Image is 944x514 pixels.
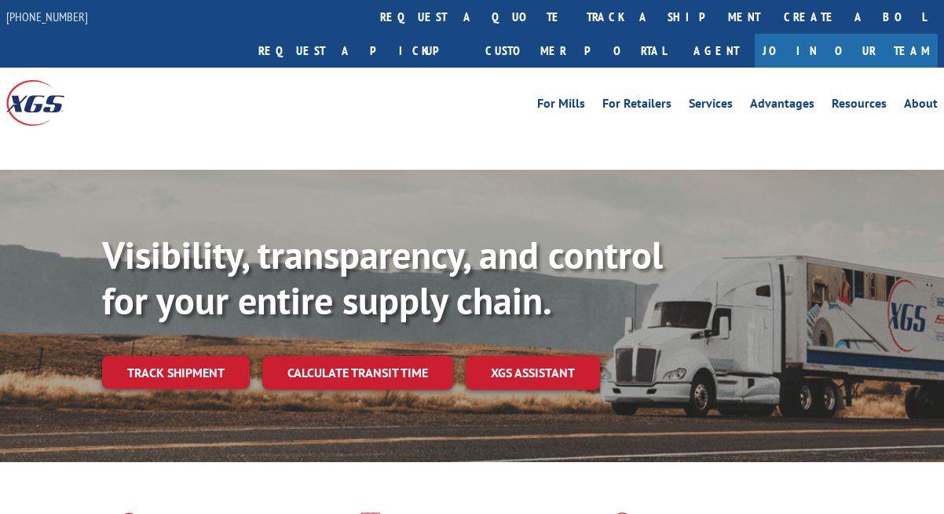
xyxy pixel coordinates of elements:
a: Resources [832,97,887,115]
a: Customer Portal [474,34,678,68]
a: Calculate transit time [262,356,453,390]
a: For Mills [537,97,585,115]
a: For Retailers [602,97,671,115]
a: About [904,97,938,115]
a: Join Our Team [755,34,938,68]
a: Services [689,97,733,115]
a: [PHONE_NUMBER] [6,9,88,24]
a: Advantages [750,97,814,115]
a: XGS ASSISTANT [466,356,600,390]
a: Agent [678,34,755,68]
b: Visibility, transparency, and control for your entire supply chain. [102,230,663,325]
a: Track shipment [102,356,250,389]
a: Request a pickup [247,34,474,68]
